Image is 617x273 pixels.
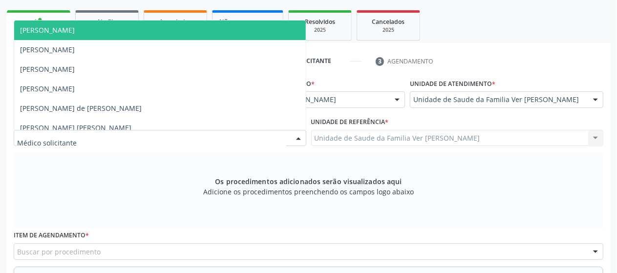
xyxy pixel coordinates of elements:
span: Cancelados [372,18,405,26]
span: Agendados [159,18,191,26]
span: Resolvidos [305,18,335,26]
span: [PERSON_NAME] [20,25,75,35]
input: Médico solicitante [17,133,286,153]
span: Os procedimentos adicionados serão visualizados aqui [215,176,402,187]
span: [PERSON_NAME] de [PERSON_NAME] [20,104,142,113]
div: 2025 [296,26,344,34]
span: Não compareceram [219,18,276,26]
span: [PERSON_NAME] [281,95,385,105]
label: Unidade de atendimento [410,76,495,91]
div: person_add [33,16,44,27]
span: Unidade de Saude da Familia Ver [PERSON_NAME] [413,95,583,105]
span: Adicione os procedimentos preenchendo os campos logo abaixo [203,187,414,197]
span: [PERSON_NAME] [20,45,75,54]
span: [PERSON_NAME] [20,64,75,74]
span: Na fila [98,18,116,26]
div: 2025 [364,26,413,34]
label: Unidade de referência [311,115,389,130]
span: Buscar por procedimento [17,247,101,257]
span: [PERSON_NAME] [PERSON_NAME] [20,123,131,132]
label: Item de agendamento [14,228,89,243]
span: [PERSON_NAME] [20,84,75,93]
